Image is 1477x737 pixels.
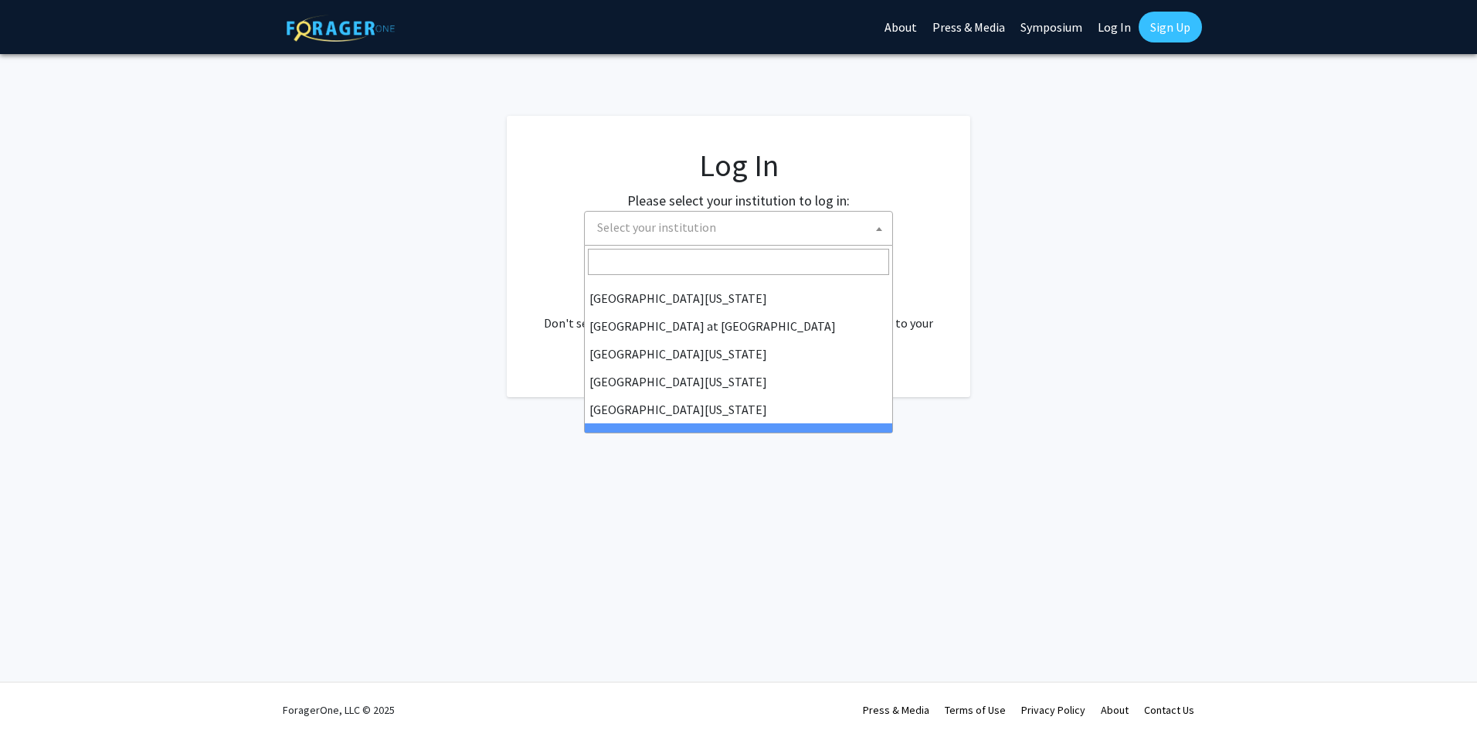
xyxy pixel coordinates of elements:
li: [GEOGRAPHIC_DATA] at [GEOGRAPHIC_DATA] [585,312,892,340]
h1: Log In [538,147,939,184]
li: [GEOGRAPHIC_DATA][US_STATE] [585,368,892,396]
span: Select your institution [584,211,893,246]
span: Select your institution [597,219,716,235]
img: ForagerOne Logo [287,15,395,42]
span: Select your institution [591,212,892,243]
a: Press & Media [863,703,929,717]
div: No account? . Don't see your institution? about bringing ForagerOne to your institution. [538,277,939,351]
a: Privacy Policy [1021,703,1085,717]
a: Contact Us [1144,703,1194,717]
li: [GEOGRAPHIC_DATA][US_STATE] [585,340,892,368]
iframe: Chat [12,667,66,725]
li: [GEOGRAPHIC_DATA][US_STATE] [585,284,892,312]
li: [GEOGRAPHIC_DATA][US_STATE] [585,396,892,423]
div: ForagerOne, LLC © 2025 [283,683,395,737]
input: Search [588,249,889,275]
a: Sign Up [1139,12,1202,42]
label: Please select your institution to log in: [627,190,850,211]
a: About [1101,703,1129,717]
li: [PERSON_NAME][GEOGRAPHIC_DATA] [585,423,892,451]
a: Terms of Use [945,703,1006,717]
